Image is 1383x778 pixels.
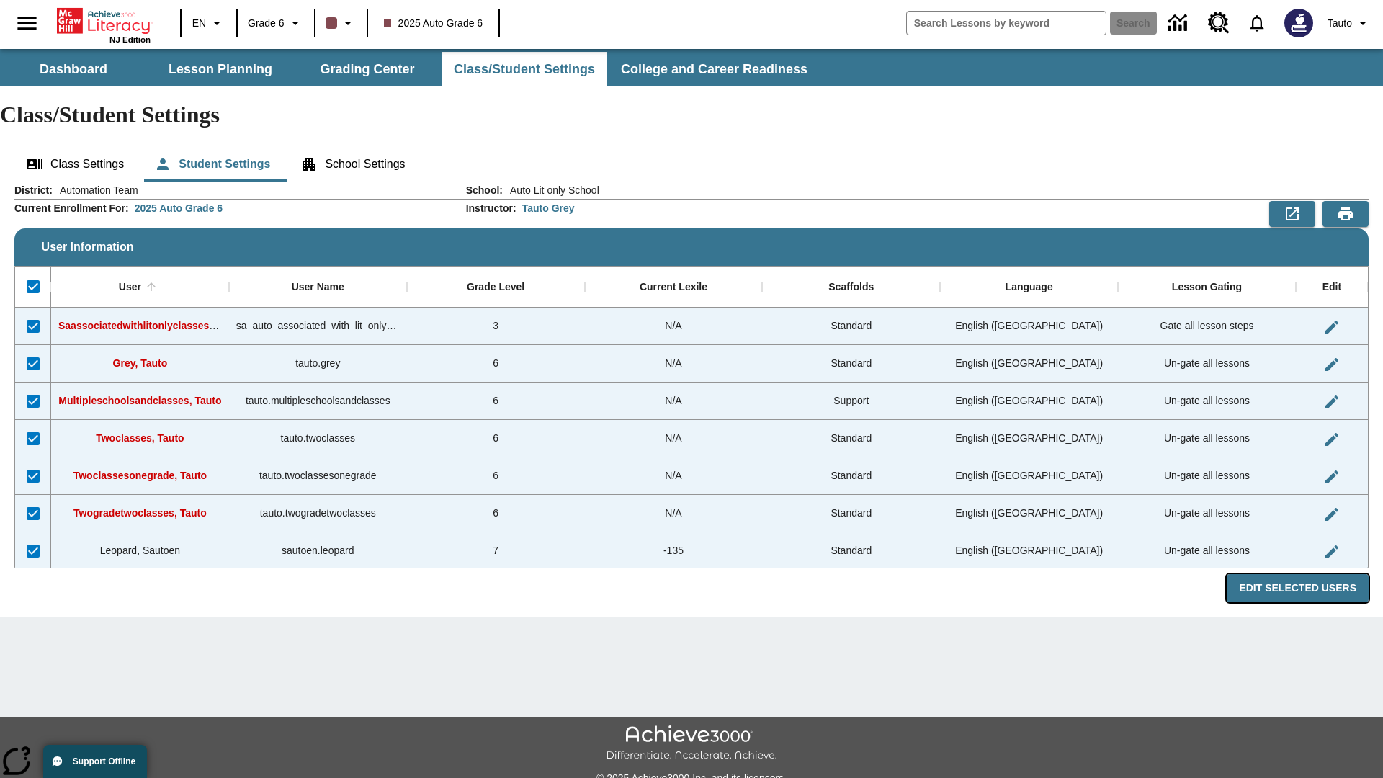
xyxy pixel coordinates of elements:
[1118,383,1296,420] div: Un-gate all lessons
[1322,201,1369,227] button: Print Preview
[1199,4,1238,43] a: Resource Center, Will open in new tab
[1322,10,1377,36] button: Profile/Settings
[407,457,585,495] div: 6
[143,147,282,182] button: Student Settings
[1238,4,1276,42] a: Notifications
[1317,537,1346,566] button: Edit User
[320,10,362,36] button: Class color is dark brown. Change class color
[762,383,940,420] div: Support
[407,532,585,570] div: 7
[43,745,147,778] button: Support Offline
[242,10,310,36] button: Grade: Grade 6, Select a grade
[1317,350,1346,379] button: Edit User
[762,420,940,457] div: Standard
[640,281,707,294] div: Current Lexile
[1317,462,1346,491] button: Edit User
[585,383,763,420] div: N/A
[1118,420,1296,457] div: Un-gate all lessons
[609,52,819,86] button: College and Career Readiness
[1118,308,1296,345] div: Gate all lesson steps
[1227,574,1369,602] button: Edit Selected Users
[42,241,134,254] span: User Information
[14,183,1369,603] div: User Information
[762,345,940,383] div: Standard
[135,201,223,215] div: 2025 Auto Grade 6
[14,147,1369,182] div: Class/Student Settings
[229,383,407,420] div: tauto.multipleschoolsandclasses
[14,202,129,215] h2: Current Enrollment For :
[585,308,763,345] div: N/A
[73,470,207,481] span: Twoclassesonegrade, Tauto
[940,308,1118,345] div: English (US)
[940,495,1118,532] div: English (US)
[384,16,483,31] span: 2025 Auto Grade 6
[58,320,365,331] span: Saassociatedwithlitonlyclasses, Saassociatedwithlitonlyclasses
[248,16,285,31] span: Grade 6
[522,201,575,215] div: Tauto Grey
[1317,313,1346,341] button: Edit User
[1317,500,1346,529] button: Edit User
[1317,425,1346,454] button: Edit User
[73,756,135,766] span: Support Offline
[113,357,168,369] span: Grey, Tauto
[229,308,407,345] div: sa_auto_associated_with_lit_only_classes
[6,2,48,45] button: Open side menu
[14,184,53,197] h2: District :
[1269,201,1315,227] button: Export to CSV
[466,184,503,197] h2: School :
[407,345,585,383] div: 6
[186,10,232,36] button: Language: EN, Select a language
[940,420,1118,457] div: English (US)
[229,532,407,570] div: sautoen.leopard
[585,495,763,532] div: N/A
[295,52,439,86] button: Grading Center
[762,457,940,495] div: Standard
[407,383,585,420] div: 6
[940,383,1118,420] div: English (US)
[442,52,607,86] button: Class/Student Settings
[503,183,599,197] span: Auto Lit only School
[192,16,206,31] span: EN
[606,725,777,762] img: Achieve3000 Differentiate Accelerate Achieve
[828,281,874,294] div: Scaffolds
[407,420,585,457] div: 6
[292,281,344,294] div: User Name
[1160,4,1199,43] a: Data Center
[1006,281,1053,294] div: Language
[407,308,585,345] div: 3
[229,457,407,495] div: tauto.twoclassesonegrade
[762,532,940,570] div: Standard
[940,532,1118,570] div: English (US)
[109,35,151,44] span: NJ Edition
[466,202,516,215] h2: Instructor :
[57,6,151,35] a: Home
[73,507,207,519] span: Twogradetwoclasses, Tauto
[940,457,1118,495] div: English (US)
[1276,4,1322,42] button: Select a new avatar
[1118,345,1296,383] div: Un-gate all lessons
[100,545,180,556] span: Leopard, Sautoen
[585,420,763,457] div: N/A
[119,281,141,294] div: User
[762,495,940,532] div: Standard
[585,532,763,570] div: -135
[467,281,524,294] div: Grade Level
[1322,281,1341,294] div: Edit
[907,12,1106,35] input: search field
[762,308,940,345] div: Standard
[53,183,138,197] span: Automation Team
[1172,281,1242,294] div: Lesson Gating
[229,420,407,457] div: tauto.twoclasses
[1317,388,1346,416] button: Edit User
[148,52,292,86] button: Lesson Planning
[585,345,763,383] div: N/A
[96,432,184,444] span: Twoclasses, Tauto
[14,147,135,182] button: Class Settings
[585,457,763,495] div: N/A
[407,495,585,532] div: 6
[1118,495,1296,532] div: Un-gate all lessons
[58,395,221,406] span: Multipleschoolsandclasses, Tauto
[1284,9,1313,37] img: Avatar
[57,5,151,44] div: Home
[289,147,416,182] button: School Settings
